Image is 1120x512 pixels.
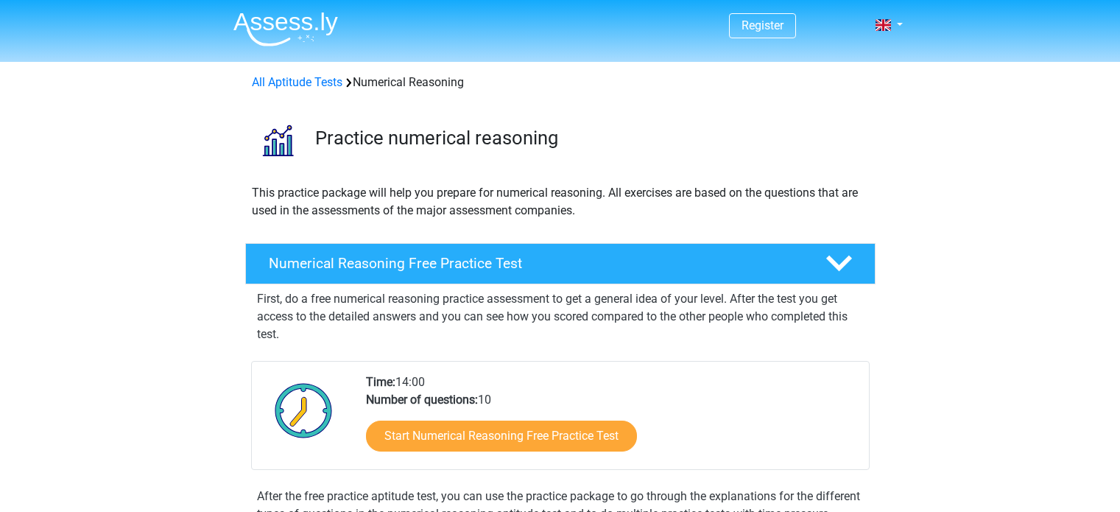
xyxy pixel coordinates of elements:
h3: Practice numerical reasoning [315,127,864,150]
b: Time: [366,375,395,389]
img: Assessly [233,12,338,46]
img: numerical reasoning [246,109,309,172]
a: Register [742,18,783,32]
p: This practice package will help you prepare for numerical reasoning. All exercises are based on t... [252,184,869,220]
a: Start Numerical Reasoning Free Practice Test [366,421,637,452]
a: Numerical Reasoning Free Practice Test [239,243,881,284]
div: 14:00 10 [355,374,868,469]
div: Numerical Reasoning [246,74,875,91]
b: Number of questions: [366,393,478,407]
a: All Aptitude Tests [252,75,342,89]
img: Clock [267,374,341,447]
h4: Numerical Reasoning Free Practice Test [269,255,802,272]
p: First, do a free numerical reasoning practice assessment to get a general idea of your level. Aft... [257,290,864,343]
